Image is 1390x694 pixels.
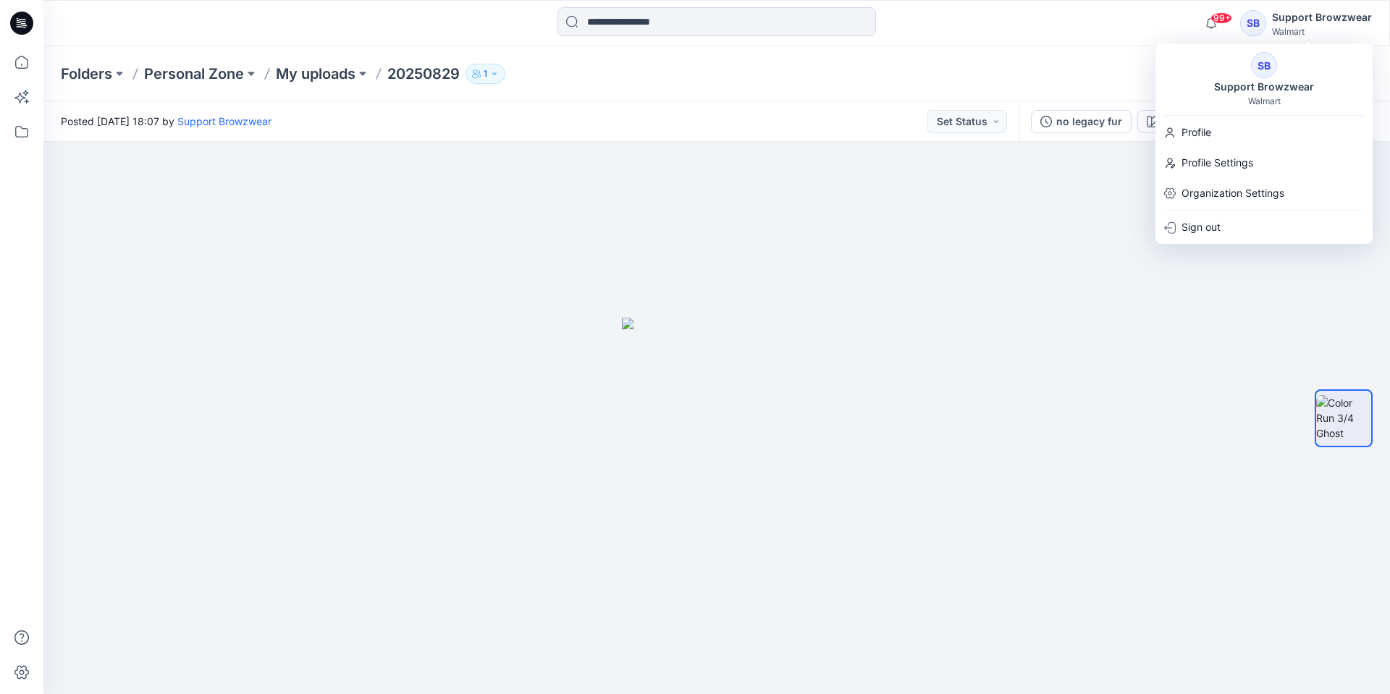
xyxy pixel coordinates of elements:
p: 1 [484,66,487,82]
span: 99+ [1210,12,1232,24]
p: 20250829 [387,64,460,84]
button: Opt 1A - Classic Medium Wash [1137,110,1239,133]
div: SB [1251,52,1277,78]
a: My uploads [276,64,355,84]
div: no legacy fur [1056,114,1122,130]
p: Profile Settings [1181,149,1253,177]
div: Support Browzwear [1205,78,1323,96]
a: Support Browzwear [177,115,271,127]
p: Profile [1181,119,1211,146]
a: Profile Settings [1155,149,1373,177]
a: Personal Zone [144,64,244,84]
div: SB [1240,10,1266,36]
img: Color Run 3/4 Ghost [1316,395,1371,441]
div: Walmart [1272,26,1372,37]
p: Sign out [1181,213,1221,241]
span: Posted [DATE] 18:07 by [61,114,271,129]
a: Profile [1155,119,1373,146]
button: 1 [466,64,505,84]
a: Organization Settings [1155,179,1373,207]
div: Walmart [1248,96,1281,106]
p: Organization Settings [1181,179,1284,207]
button: no legacy fur [1031,110,1132,133]
a: Folders [61,64,112,84]
div: Support Browzwear [1272,9,1372,26]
